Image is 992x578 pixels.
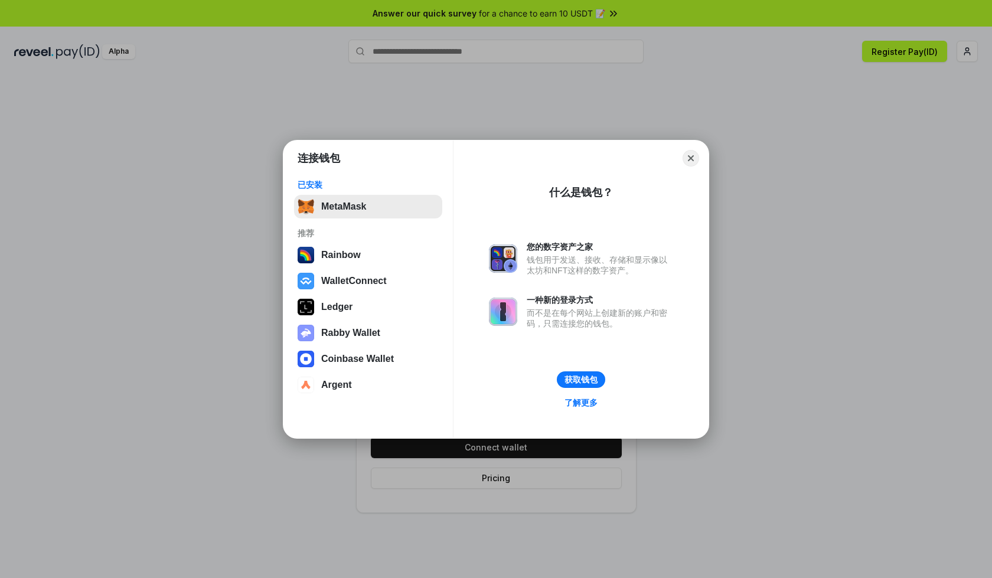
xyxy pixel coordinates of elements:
[298,151,340,165] h1: 连接钱包
[294,243,442,267] button: Rainbow
[321,276,387,286] div: WalletConnect
[527,295,673,305] div: 一种新的登录方式
[557,395,605,410] a: 了解更多
[294,373,442,397] button: Argent
[549,185,613,200] div: 什么是钱包？
[298,325,314,341] img: svg+xml,%3Csvg%20xmlns%3D%22http%3A%2F%2Fwww.w3.org%2F2000%2Fsvg%22%20fill%3D%22none%22%20viewBox...
[294,295,442,319] button: Ledger
[527,308,673,329] div: 而不是在每个网站上创建新的账户和密码，只需连接您的钱包。
[298,247,314,263] img: svg+xml,%3Csvg%20width%3D%22120%22%20height%3D%22120%22%20viewBox%3D%220%200%20120%20120%22%20fil...
[321,302,353,312] div: Ledger
[321,380,352,390] div: Argent
[294,321,442,345] button: Rabby Wallet
[527,254,673,276] div: 钱包用于发送、接收、存储和显示像以太坊和NFT这样的数字资产。
[564,397,598,408] div: 了解更多
[294,347,442,371] button: Coinbase Wallet
[564,374,598,385] div: 获取钱包
[298,273,314,289] img: svg+xml,%3Csvg%20width%3D%2228%22%20height%3D%2228%22%20viewBox%3D%220%200%2028%2028%22%20fill%3D...
[298,198,314,215] img: svg+xml,%3Csvg%20fill%3D%22none%22%20height%3D%2233%22%20viewBox%3D%220%200%2035%2033%22%20width%...
[298,351,314,367] img: svg+xml,%3Csvg%20width%3D%2228%22%20height%3D%2228%22%20viewBox%3D%220%200%2028%2028%22%20fill%3D...
[294,195,442,218] button: MetaMask
[489,244,517,273] img: svg+xml,%3Csvg%20xmlns%3D%22http%3A%2F%2Fwww.w3.org%2F2000%2Fsvg%22%20fill%3D%22none%22%20viewBox...
[321,328,380,338] div: Rabby Wallet
[321,354,394,364] div: Coinbase Wallet
[321,201,366,212] div: MetaMask
[321,250,361,260] div: Rainbow
[298,299,314,315] img: svg+xml,%3Csvg%20xmlns%3D%22http%3A%2F%2Fwww.w3.org%2F2000%2Fsvg%22%20width%3D%2228%22%20height%3...
[294,269,442,293] button: WalletConnect
[298,179,439,190] div: 已安装
[298,377,314,393] img: svg+xml,%3Csvg%20width%3D%2228%22%20height%3D%2228%22%20viewBox%3D%220%200%2028%2028%22%20fill%3D...
[489,298,517,326] img: svg+xml,%3Csvg%20xmlns%3D%22http%3A%2F%2Fwww.w3.org%2F2000%2Fsvg%22%20fill%3D%22none%22%20viewBox...
[298,228,439,239] div: 推荐
[557,371,605,388] button: 获取钱包
[683,150,699,166] button: Close
[527,241,673,252] div: 您的数字资产之家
